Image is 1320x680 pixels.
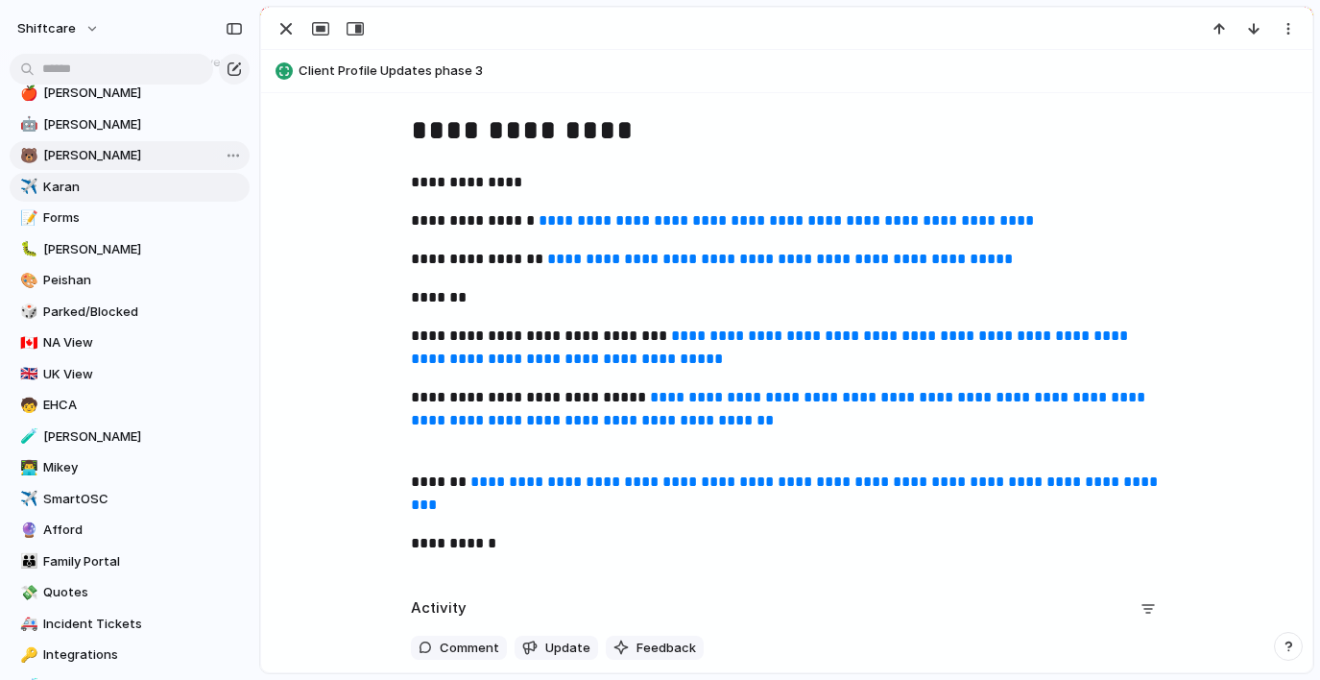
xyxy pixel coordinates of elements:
button: 🚑 [17,615,36,634]
a: 💸Quotes [10,578,250,607]
span: [PERSON_NAME] [43,240,243,259]
span: Karan [43,178,243,197]
button: ✈️ [17,178,36,197]
button: 👨‍💻 [17,458,36,477]
a: 🐻[PERSON_NAME] [10,141,250,170]
button: Client Profile Updates phase 3 [270,56,1304,86]
a: 🤖[PERSON_NAME] [10,110,250,139]
button: Update [515,636,598,661]
a: 🇨🇦NA View [10,328,250,357]
a: 🍎[PERSON_NAME] [10,79,250,108]
div: 🤖 [20,113,34,135]
button: 🐻 [17,146,36,165]
div: 🎨 [20,270,34,292]
button: 🔑 [17,645,36,665]
div: 🎲 [20,301,34,323]
span: SmartOSC [43,490,243,509]
span: Integrations [43,645,243,665]
button: 🧒 [17,396,36,415]
button: 📝 [17,208,36,228]
span: UK View [43,365,243,384]
a: 🔑Integrations [10,641,250,669]
button: 🎲 [17,303,36,322]
button: Comment [411,636,507,661]
a: 🎲Parked/Blocked [10,298,250,327]
a: 🎨Peishan [10,266,250,295]
div: 📝 [20,207,34,230]
span: NA View [43,333,243,352]
a: 🚑Incident Tickets [10,610,250,639]
button: 👪 [17,552,36,571]
button: shiftcare [9,13,109,44]
button: 🇨🇦 [17,333,36,352]
a: 🧒EHCA [10,391,250,420]
span: Client Profile Updates phase 3 [299,61,1304,81]
div: 🔑 [20,644,34,667]
button: 🍎 [17,84,36,103]
h2: Activity [411,597,467,619]
a: 👪Family Portal [10,547,250,576]
a: ✈️Karan [10,173,250,202]
span: Update [545,639,590,658]
div: 🇨🇦 [20,332,34,354]
div: 🧒 [20,395,34,417]
span: EHCA [43,396,243,415]
div: 🔮 [20,520,34,542]
span: Feedback [636,639,696,658]
a: 📝Forms [10,204,250,232]
div: 🚑 [20,613,34,635]
span: [PERSON_NAME] [43,146,243,165]
span: Afford [43,521,243,540]
span: Mikey [43,458,243,477]
span: Forms [43,208,243,228]
div: 👪 [20,550,34,572]
div: ✈️SmartOSC [10,485,250,514]
span: Comment [440,639,499,658]
span: Incident Tickets [43,615,243,634]
div: ✈️ [20,488,34,510]
a: 🔮Afford [10,516,250,545]
span: Quotes [43,583,243,602]
span: Family Portal [43,552,243,571]
button: 💸 [17,583,36,602]
a: 👨‍💻Mikey [10,453,250,482]
div: 🧪 [20,425,34,448]
div: 👨‍💻 [20,457,34,479]
div: 🇬🇧 [20,363,34,385]
div: ✈️ [20,176,34,198]
button: 🧪 [17,427,36,447]
span: shiftcare [17,19,76,38]
button: 🤖 [17,115,36,134]
div: 💸 [20,582,34,604]
button: 🐛 [17,240,36,259]
button: 🎨 [17,271,36,290]
a: 🧪[PERSON_NAME] [10,423,250,451]
button: 🇬🇧 [17,365,36,384]
button: 🔮 [17,521,36,540]
button: ✈️ [17,490,36,509]
button: Feedback [606,636,704,661]
span: [PERSON_NAME] [43,427,243,447]
a: 🐛[PERSON_NAME] [10,235,250,264]
a: 🇬🇧UK View [10,360,250,389]
span: Parked/Blocked [43,303,243,322]
div: 🐻 [20,145,34,167]
span: [PERSON_NAME] [43,84,243,103]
